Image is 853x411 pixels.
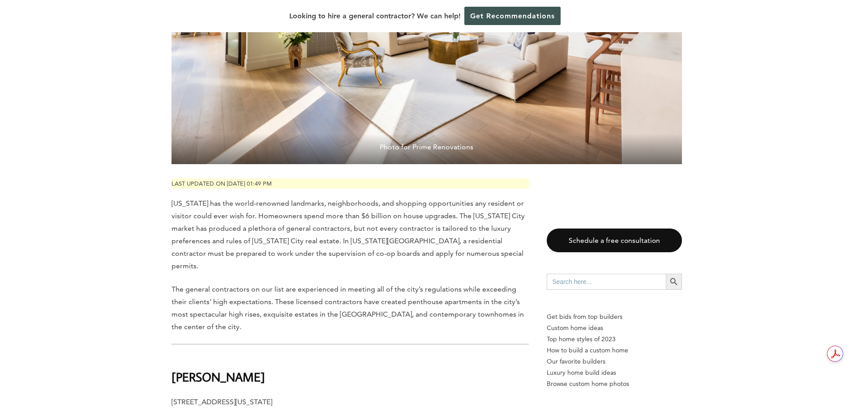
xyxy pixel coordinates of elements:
[681,347,842,400] iframe: Drift Widget Chat Controller
[547,345,682,356] a: How to build a custom home
[547,356,682,367] a: Our favorite builders
[547,311,682,322] p: Get bids from top builders
[669,277,679,287] svg: Search
[547,378,682,390] a: Browse custom home photos
[547,229,682,252] a: Schedule a free consultation
[171,178,529,189] p: Last updated on [DATE] 01:49 pm
[547,367,682,378] a: Luxury home build ideas
[171,285,524,331] span: The general contractors on our list are experienced in meeting all of the city’s regulations whil...
[171,134,682,164] span: Photo for Prime Renovations
[171,199,525,270] span: [US_STATE] has the world-renowned landmarks, neighborhoods, and shopping opportunities any reside...
[464,7,561,25] a: Get Recommendations
[547,274,666,290] input: Search here...
[547,334,682,345] a: Top home styles of 2023
[171,398,272,406] b: [STREET_ADDRESS][US_STATE]
[171,369,265,385] b: [PERSON_NAME]
[547,322,682,334] a: Custom home ideas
